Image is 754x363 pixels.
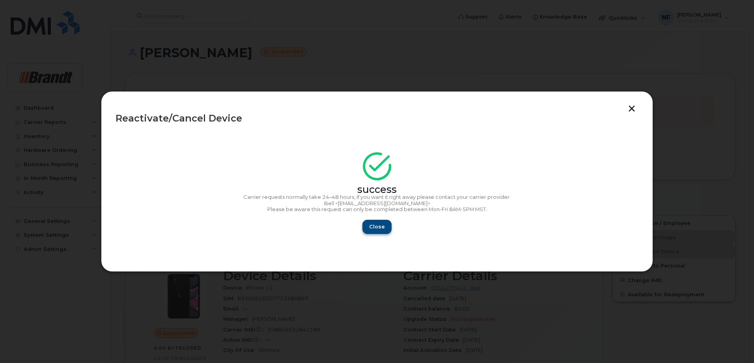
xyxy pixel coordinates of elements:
div: Reactivate/Cancel Device [116,114,638,123]
p: Bell <[EMAIL_ADDRESS][DOMAIN_NAME]> [116,200,638,207]
p: Please be aware this request can only be completed between Mon-Fri 8AM-5PM MST. [116,206,638,213]
div: success [116,187,638,193]
span: Close [369,223,385,230]
button: Close [362,220,392,234]
p: Carrier requests normally take 24–48 hours, if you want it right away please contact your carrier... [116,194,638,200]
